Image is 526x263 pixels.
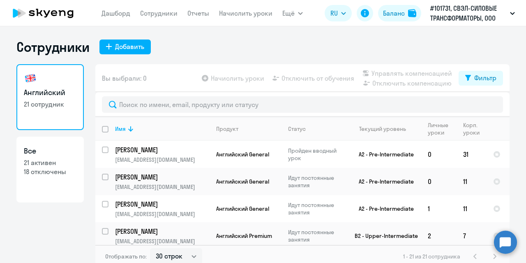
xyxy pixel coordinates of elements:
[288,125,306,133] div: Статус
[463,121,481,136] div: Корп. уроки
[282,8,295,18] span: Ещё
[24,167,76,176] p: 18 отключены
[115,210,209,218] p: [EMAIL_ADDRESS][DOMAIN_NAME]
[115,125,209,133] div: Имя
[99,40,151,54] button: Добавить
[288,201,344,216] p: Идут постоянные занятия
[16,64,84,130] a: Английский21 сотрудник
[24,146,76,156] h3: Все
[115,237,209,245] p: [EMAIL_ADDRESS][DOMAIN_NAME]
[457,195,487,222] td: 11
[115,183,209,191] p: [EMAIL_ADDRESS][DOMAIN_NAME]
[457,141,487,168] td: 31
[325,5,352,21] button: RU
[115,172,209,182] a: [PERSON_NAME]
[216,125,238,133] div: Продукт
[288,174,344,189] p: Идут постоянные занятия
[351,125,421,133] div: Текущий уровень
[288,228,344,243] p: Идут постоянные занятия
[115,227,209,236] a: [PERSON_NAME]
[421,168,457,195] td: 0
[330,8,338,18] span: RU
[115,200,209,209] a: [PERSON_NAME]
[282,5,303,21] button: Ещё
[216,232,272,240] span: Английский Premium
[459,71,503,86] button: Фильтр
[474,73,496,83] div: Фильтр
[457,222,487,249] td: 7
[216,205,269,212] span: Английский General
[288,147,344,162] p: Пройден вводный урок
[115,42,144,51] div: Добавить
[24,87,76,98] h3: Английский
[359,125,406,133] div: Текущий уровень
[140,9,178,17] a: Сотрудники
[216,125,281,133] div: Продукт
[430,3,507,23] p: #101731, СВЭЛ-СИЛОВЫЕ ТРАНСФОРМАТОРЫ, ООО
[24,158,76,167] p: 21 активен
[421,222,457,249] td: 2
[115,145,208,154] p: [PERSON_NAME]
[345,141,421,168] td: A2 - Pre-Intermediate
[421,141,457,168] td: 0
[383,8,405,18] div: Баланс
[115,125,126,133] div: Имя
[24,72,37,85] img: english
[345,168,421,195] td: A2 - Pre-Intermediate
[115,156,209,163] p: [EMAIL_ADDRESS][DOMAIN_NAME]
[345,222,421,249] td: B2 - Upper-Intermediate
[288,125,344,133] div: Статус
[105,253,147,260] span: Отображать по:
[115,200,208,209] p: [PERSON_NAME]
[16,137,84,202] a: Все21 активен18 отключены
[102,73,147,83] span: Вы выбрали: 0
[428,121,456,136] div: Личные уроки
[457,168,487,195] td: 11
[115,227,208,236] p: [PERSON_NAME]
[216,151,269,158] span: Английский General
[345,195,421,222] td: A2 - Pre-Intermediate
[187,9,209,17] a: Отчеты
[428,121,451,136] div: Личные уроки
[219,9,272,17] a: Начислить уроки
[16,39,90,55] h1: Сотрудники
[408,9,416,17] img: balance
[102,9,130,17] a: Дашборд
[463,121,486,136] div: Корп. уроки
[102,96,503,113] input: Поиск по имени, email, продукту или статусу
[378,5,421,21] button: Балансbalance
[421,195,457,222] td: 1
[115,145,209,154] a: [PERSON_NAME]
[403,253,460,260] span: 1 - 21 из 21 сотрудника
[115,172,208,182] p: [PERSON_NAME]
[216,178,269,185] span: Английский General
[426,3,519,23] button: #101731, СВЭЛ-СИЛОВЫЕ ТРАНСФОРМАТОРЫ, ООО
[24,100,76,109] p: 21 сотрудник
